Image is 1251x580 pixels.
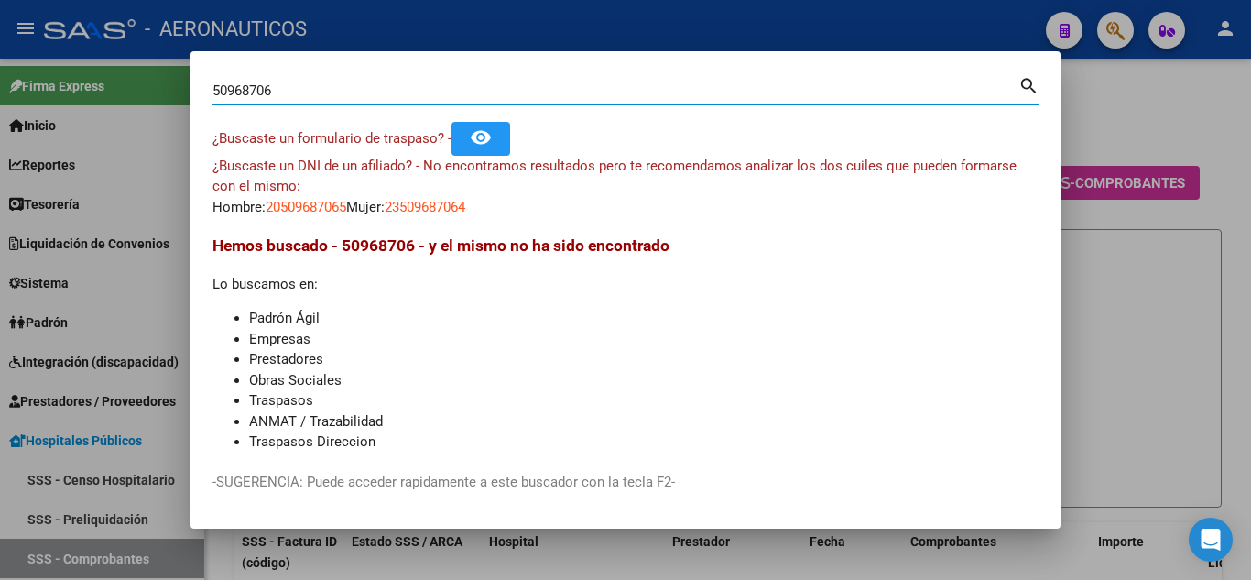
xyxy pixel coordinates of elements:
[212,130,451,147] span: ¿Buscaste un formulario de traspaso? -
[212,236,669,255] span: Hemos buscado - 50968706 - y el mismo no ha sido encontrado
[470,126,492,148] mat-icon: remove_red_eye
[249,390,1039,411] li: Traspasos
[249,349,1039,370] li: Prestadores
[212,234,1039,453] div: Lo buscamos en:
[266,199,346,215] span: 20509687065
[212,156,1039,218] div: Hombre: Mujer:
[249,329,1039,350] li: Empresas
[249,432,1039,453] li: Traspasos Direccion
[385,199,465,215] span: 23509687064
[212,158,1017,195] span: ¿Buscaste un DNI de un afiliado? - No encontramos resultados pero te recomendamos analizar los do...
[212,472,1039,493] p: -SUGERENCIA: Puede acceder rapidamente a este buscador con la tecla F2-
[1189,518,1233,562] div: Open Intercom Messenger
[1018,73,1039,95] mat-icon: search
[249,411,1039,432] li: ANMAT / Trazabilidad
[249,370,1039,391] li: Obras Sociales
[249,308,1039,329] li: Padrón Ágil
